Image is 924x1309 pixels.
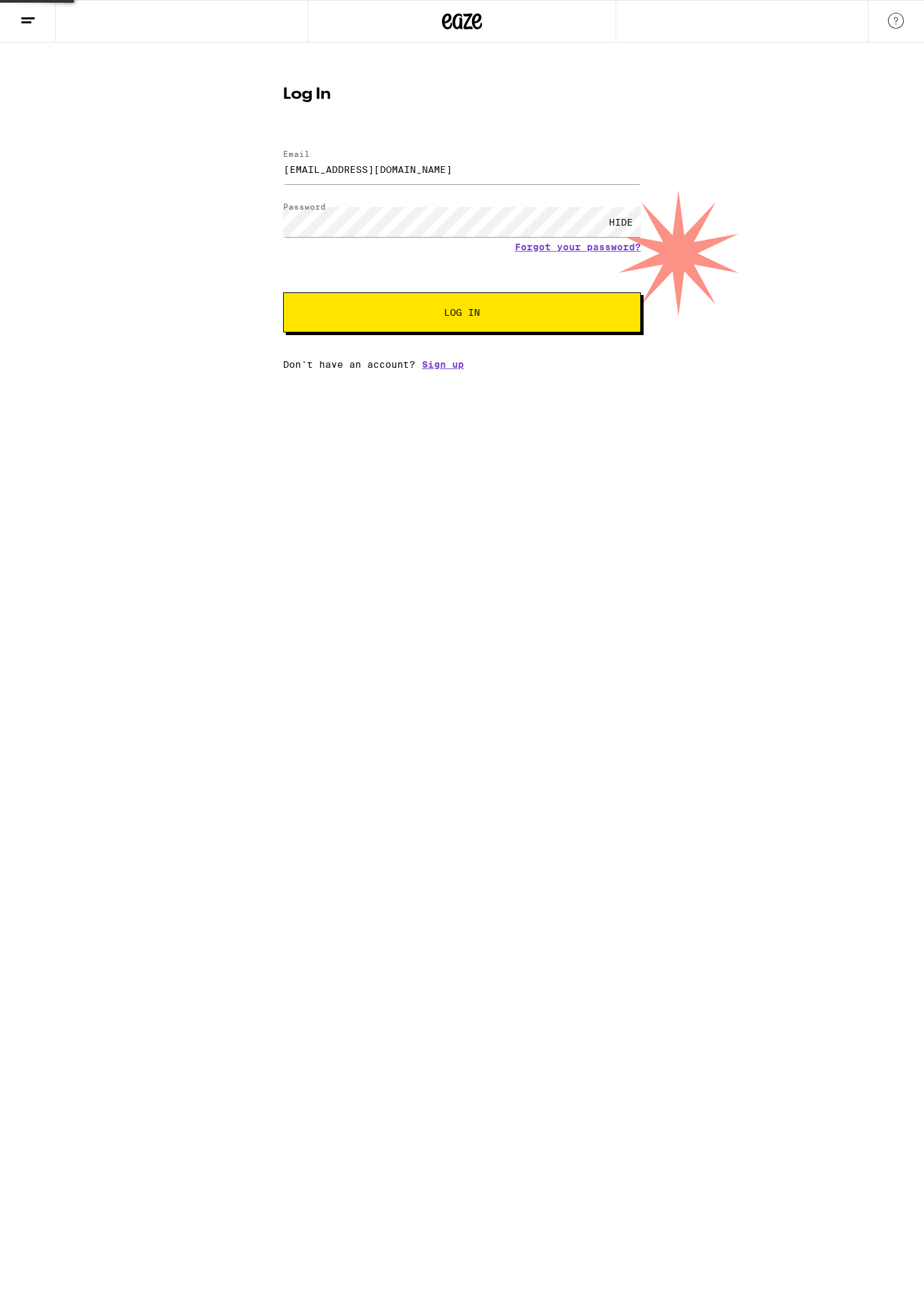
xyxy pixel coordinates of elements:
a: Sign up [422,359,464,370]
div: HIDE [601,207,641,237]
a: Forgot your password? [515,242,641,252]
h1: Log In [283,87,641,103]
button: Log In [283,292,641,332]
label: Email [283,150,310,158]
div: Don't have an account? [283,359,641,370]
input: Email [283,154,641,184]
span: Log In [444,308,480,317]
label: Password [283,202,326,211]
span: Hi. Need any help? [8,9,96,20]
